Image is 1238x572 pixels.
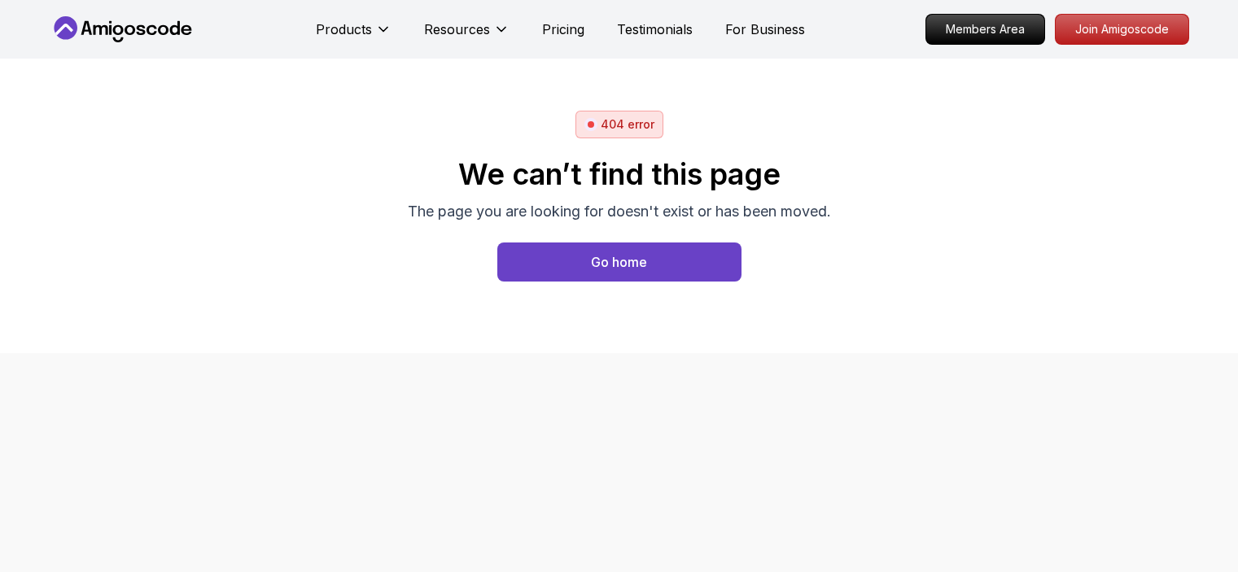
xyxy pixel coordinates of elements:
[725,20,805,39] a: For Business
[424,20,510,52] button: Resources
[497,242,741,282] button: Go home
[424,20,490,39] p: Resources
[497,242,741,282] a: Home page
[1056,15,1188,44] p: Join Amigoscode
[542,20,584,39] a: Pricing
[591,252,647,272] div: Go home
[617,20,693,39] a: Testimonials
[1055,14,1189,45] a: Join Amigoscode
[926,15,1044,44] p: Members Area
[601,116,654,133] p: 404 error
[316,20,372,39] p: Products
[408,158,831,190] h2: We can’t find this page
[925,14,1045,45] a: Members Area
[316,20,392,52] button: Products
[408,200,831,223] p: The page you are looking for doesn't exist or has been moved.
